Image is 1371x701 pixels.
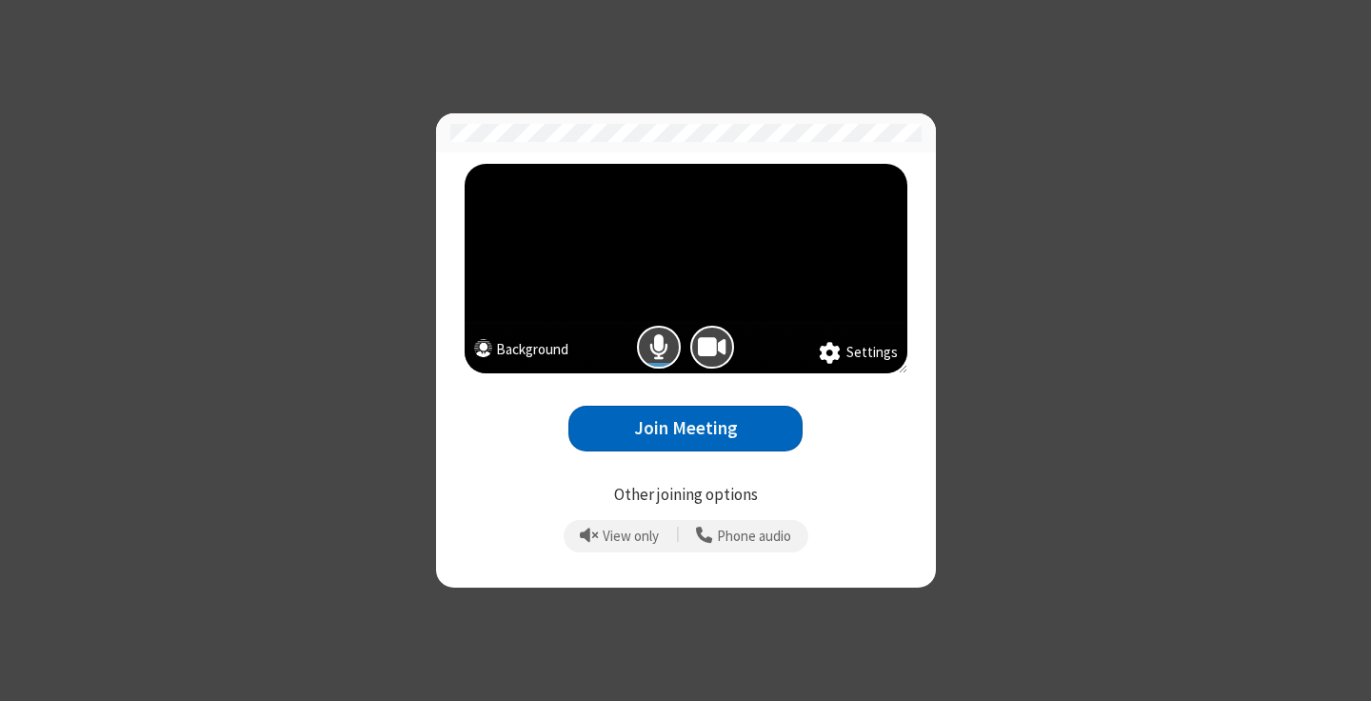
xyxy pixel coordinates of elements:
span: View only [603,529,659,545]
button: Mic is on [637,326,681,370]
button: Join Meeting [568,406,803,452]
button: Background [474,339,568,365]
p: Other joining options [465,483,907,508]
button: Camera is on [690,326,734,370]
span: Phone audio [717,529,791,545]
button: Settings [819,342,898,365]
button: Use your phone for mic and speaker while you view the meeting on this device. [689,520,799,552]
button: Prevent echo when there is already an active mic and speaker in the room. [573,520,666,552]
span: | [676,523,680,550]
